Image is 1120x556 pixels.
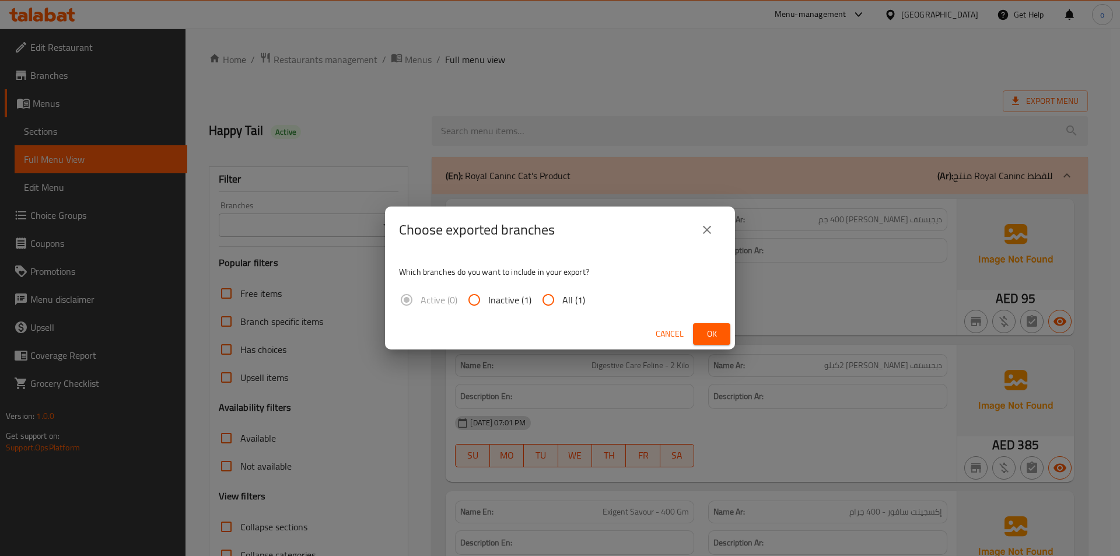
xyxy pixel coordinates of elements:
span: Cancel [656,327,684,341]
h2: Choose exported branches [399,221,555,239]
button: Ok [693,323,730,345]
span: Inactive (1) [488,293,531,307]
span: Ok [702,327,721,341]
span: Active (0) [421,293,457,307]
button: close [693,216,721,244]
span: All (1) [562,293,585,307]
button: Cancel [651,323,688,345]
p: Which branches do you want to include in your export? [399,266,721,278]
